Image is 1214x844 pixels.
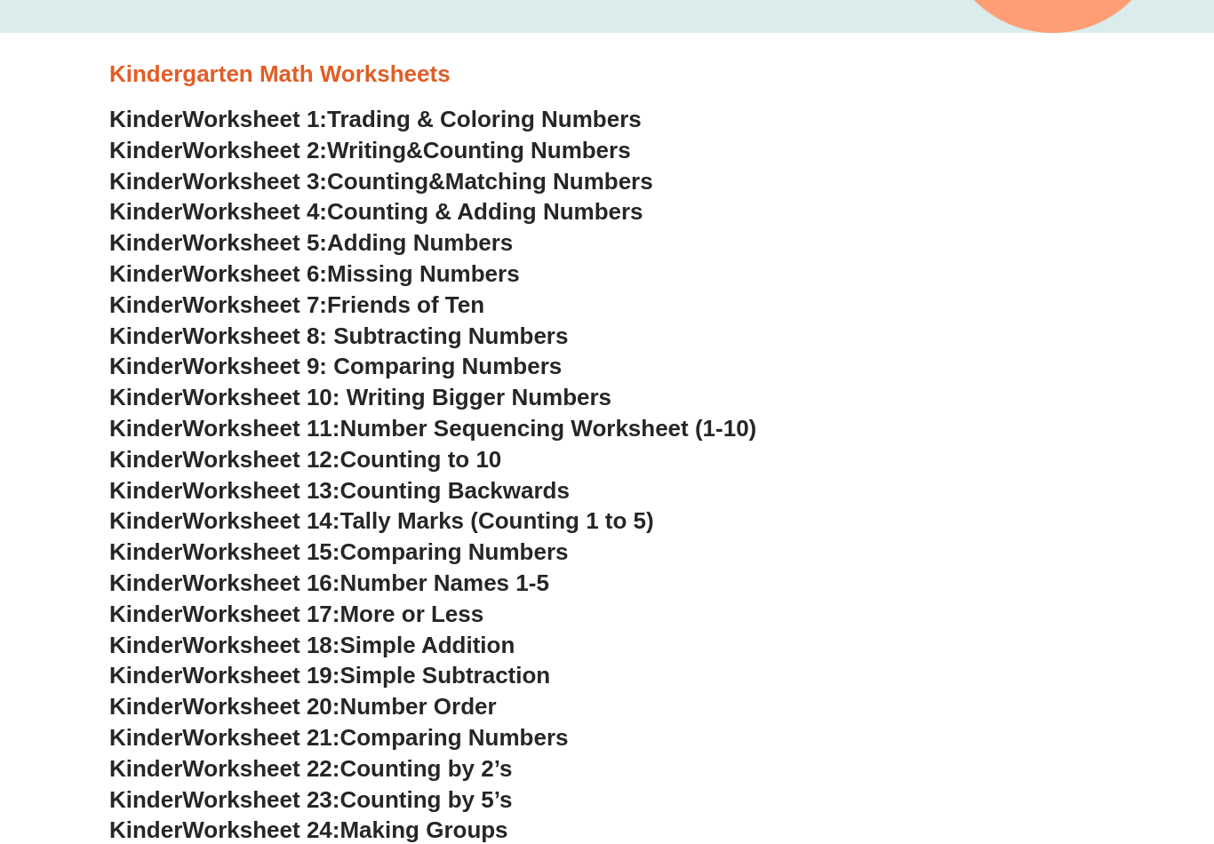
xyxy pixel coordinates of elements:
span: Worksheet 3: [182,169,327,195]
span: Worksheet 13: [182,478,339,505]
span: Counting Numbers [423,138,631,164]
span: Worksheet 15: [182,539,339,566]
span: Matching Numbers [445,169,653,195]
span: Tally Marks (Counting 1 to 5) [339,508,653,535]
span: Making Groups [339,817,507,844]
span: Trading & Coloring Numbers [327,107,642,133]
span: Missing Numbers [327,261,520,288]
span: Worksheet 8: Subtracting Numbers [182,323,568,350]
span: Kinder [109,663,182,689]
span: Worksheet 20: [182,694,339,721]
span: Worksheet 7: [182,292,327,319]
span: Kinder [109,138,182,164]
span: Worksheet 23: [182,787,339,814]
span: Worksheet 11: [182,416,339,442]
span: Number Names 1-5 [339,570,548,597]
span: Simple Addition [339,633,515,659]
span: Kinder [109,725,182,752]
span: Worksheet 14: [182,508,339,535]
span: Kinder [109,478,182,505]
span: Counting Backwards [339,478,569,505]
a: KinderWorksheet 9: Comparing Numbers [109,354,562,380]
iframe: Chat Widget [909,643,1214,844]
span: Kinder [109,385,182,411]
a: KinderWorksheet 6:Missing Numbers [109,261,520,288]
span: Worksheet 19: [182,663,339,689]
span: Number Sequencing Worksheet (1-10) [339,416,756,442]
span: Simple Subtraction [339,663,550,689]
span: Counting & Adding Numbers [327,199,643,226]
span: Worksheet 22: [182,756,339,783]
span: Worksheet 1: [182,107,327,133]
span: Kinder [109,230,182,257]
span: Worksheet 16: [182,570,339,597]
a: KinderWorksheet 3:Counting&Matching Numbers [109,169,653,195]
a: KinderWorksheet 10: Writing Bigger Numbers [109,385,611,411]
span: Number Order [339,694,496,721]
span: Kinder [109,416,182,442]
span: More or Less [339,601,483,628]
span: Comparing Numbers [339,539,568,566]
a: KinderWorksheet 7:Friends of Ten [109,292,484,319]
span: Kinder [109,570,182,597]
span: Worksheet 10: Writing Bigger Numbers [182,385,611,411]
span: Worksheet 12: [182,447,339,474]
a: KinderWorksheet 1:Trading & Coloring Numbers [109,107,642,133]
span: Kinder [109,817,182,844]
span: Kinder [109,292,182,319]
span: Kinder [109,508,182,535]
span: Friends of Ten [327,292,484,319]
span: Worksheet 9: Comparing Numbers [182,354,562,380]
span: Kinder [109,261,182,288]
span: Comparing Numbers [339,725,568,752]
span: Kinder [109,756,182,783]
span: Worksheet 5: [182,230,327,257]
span: Worksheet 2: [182,138,327,164]
a: KinderWorksheet 5:Adding Numbers [109,230,513,257]
span: Worksheet 18: [182,633,339,659]
span: Kinder [109,694,182,721]
span: Kinder [109,601,182,628]
span: Kinder [109,354,182,380]
span: Counting [327,169,428,195]
span: Worksheet 6: [182,261,327,288]
span: Worksheet 24: [182,817,339,844]
span: Kinder [109,323,182,350]
span: Kinder [109,539,182,566]
span: Kinder [109,199,182,226]
a: KinderWorksheet 8: Subtracting Numbers [109,323,568,350]
span: Adding Numbers [327,230,513,257]
span: Writing [327,138,406,164]
a: KinderWorksheet 2:Writing&Counting Numbers [109,138,631,164]
span: Kinder [109,447,182,474]
a: KinderWorksheet 4:Counting & Adding Numbers [109,199,643,226]
span: Kinder [109,169,182,195]
span: Worksheet 17: [182,601,339,628]
span: Kinder [109,787,182,814]
span: Worksheet 21: [182,725,339,752]
span: Counting to 10 [339,447,501,474]
span: Counting by 2’s [339,756,512,783]
span: Counting by 5’s [339,787,512,814]
span: Worksheet 4: [182,199,327,226]
h3: Kindergarten Math Worksheets [109,60,1105,91]
span: Kinder [109,633,182,659]
span: Kinder [109,107,182,133]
